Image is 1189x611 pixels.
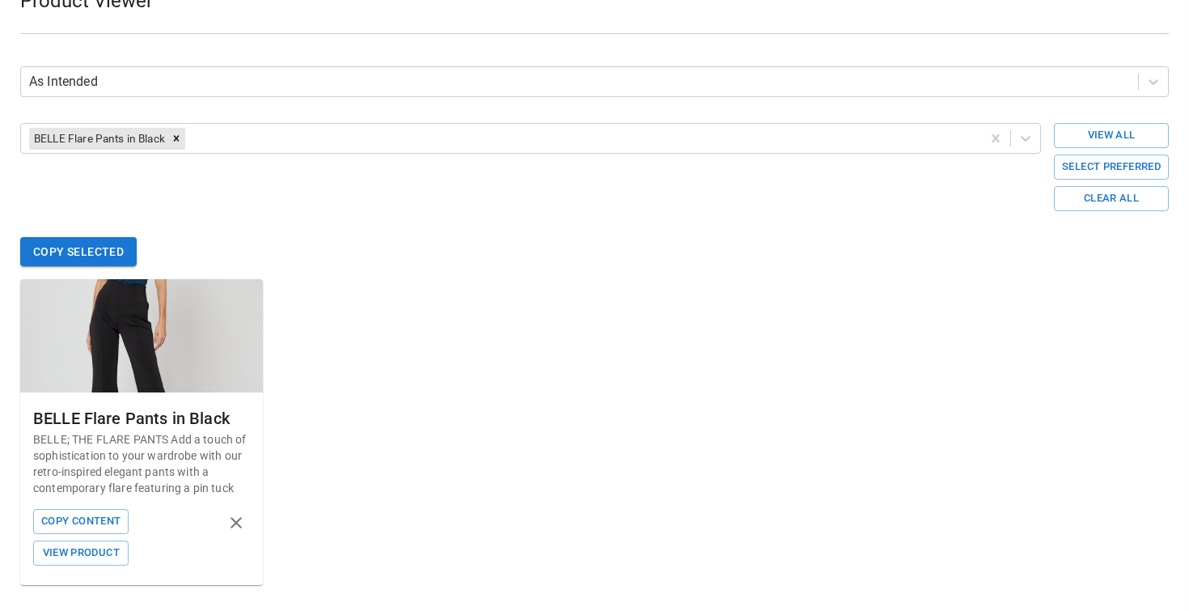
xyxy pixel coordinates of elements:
[1054,155,1169,180] button: Select Preferred
[222,509,250,537] button: remove product
[29,128,167,149] div: BELLE Flare Pants in Black
[33,431,250,496] p: BELLE; THE FLARE PANTS Add a touch of sophistication to your wardrobe with our retro-inspired ele...
[33,509,129,534] button: Copy Content
[1054,123,1169,148] button: View All
[1054,186,1169,211] button: Clear All
[20,279,263,392] img: BELLE Flare Pants in Black
[33,541,129,566] button: View Product
[167,128,185,149] div: Remove BELLE Flare Pants in Black
[20,237,137,267] button: Copy Selected
[33,405,250,431] div: BELLE Flare Pants in Black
